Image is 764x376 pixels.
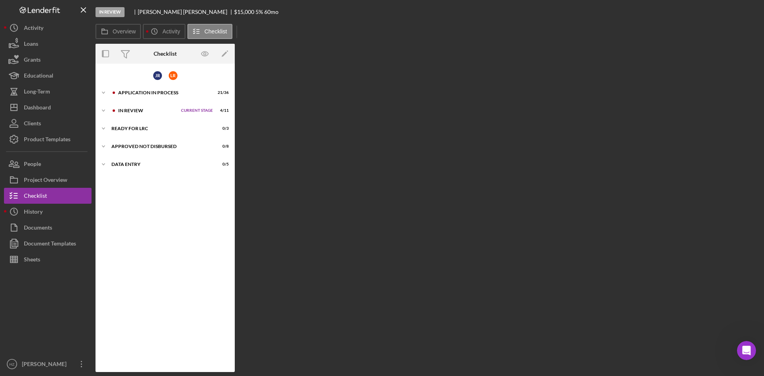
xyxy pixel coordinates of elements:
[118,90,209,95] div: Application In Process
[24,115,41,133] div: Clients
[4,220,92,236] button: Documents
[4,115,92,131] button: Clients
[24,172,67,190] div: Project Overview
[24,131,70,149] div: Product Templates
[24,220,52,238] div: Documents
[205,28,227,35] label: Checklist
[24,204,43,222] div: History
[4,251,92,267] button: Sheets
[214,162,229,167] div: 0 / 5
[118,108,177,113] div: In Review
[4,236,92,251] button: Document Templates
[111,162,209,167] div: Data Entry
[10,362,15,366] text: HZ
[111,126,209,131] div: Ready for LRC
[24,52,41,70] div: Grants
[214,144,229,149] div: 0 / 8
[4,131,92,147] button: Product Templates
[4,188,92,204] button: Checklist
[138,9,234,15] div: [PERSON_NAME] [PERSON_NAME]
[24,236,76,253] div: Document Templates
[181,108,213,113] span: Current Stage
[153,71,162,80] div: J R
[4,68,92,84] button: Educational
[24,36,38,54] div: Loans
[4,99,92,115] button: Dashboard
[154,51,177,57] div: Checklist
[95,24,141,39] button: Overview
[4,172,92,188] button: Project Overview
[255,9,263,15] div: 5 %
[214,126,229,131] div: 0 / 3
[24,251,40,269] div: Sheets
[4,20,92,36] button: Activity
[4,84,92,99] button: Long-Term
[95,7,125,17] div: In Review
[20,356,72,374] div: [PERSON_NAME]
[4,156,92,172] button: People
[24,68,53,86] div: Educational
[24,20,43,38] div: Activity
[234,8,254,15] span: $15,000
[24,84,50,101] div: Long-Term
[113,28,136,35] label: Overview
[214,108,229,113] div: 4 / 11
[4,204,92,220] button: History
[24,99,51,117] div: Dashboard
[24,156,41,174] div: People
[24,188,47,206] div: Checklist
[4,36,92,52] button: Loans
[143,24,185,39] button: Activity
[214,90,229,95] div: 21 / 36
[4,52,92,68] button: Grants
[169,71,177,80] div: L R
[162,28,180,35] label: Activity
[187,24,232,39] button: Checklist
[4,356,92,372] button: HZ[PERSON_NAME]
[737,341,756,360] iframe: Intercom live chat
[264,9,279,15] div: 60 mo
[111,144,209,149] div: Approved Not Disbursed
